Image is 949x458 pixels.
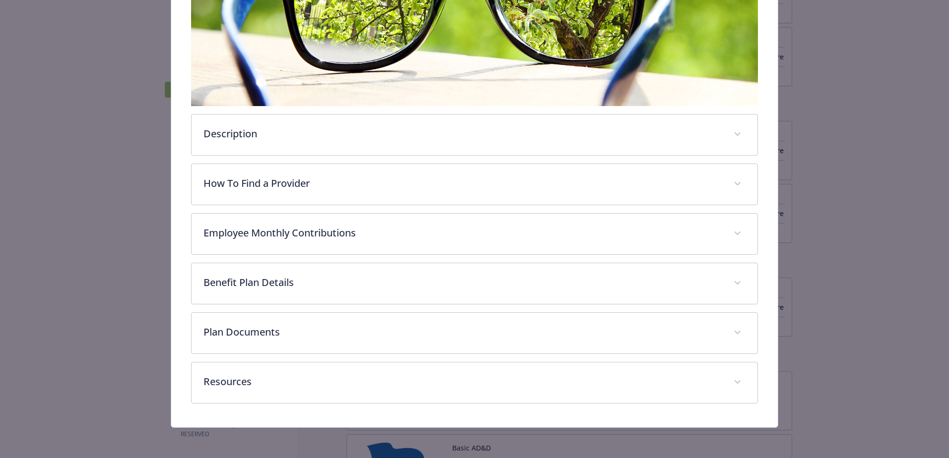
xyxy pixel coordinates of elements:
[192,114,757,155] div: Description
[192,164,757,205] div: How To Find a Provider
[203,126,722,141] p: Description
[203,275,722,290] p: Benefit Plan Details
[192,263,757,304] div: Benefit Plan Details
[203,374,722,389] p: Resources
[192,313,757,353] div: Plan Documents
[203,226,722,240] p: Employee Monthly Contributions
[203,325,722,340] p: Plan Documents
[203,176,722,191] p: How To Find a Provider
[192,214,757,254] div: Employee Monthly Contributions
[192,362,757,403] div: Resources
